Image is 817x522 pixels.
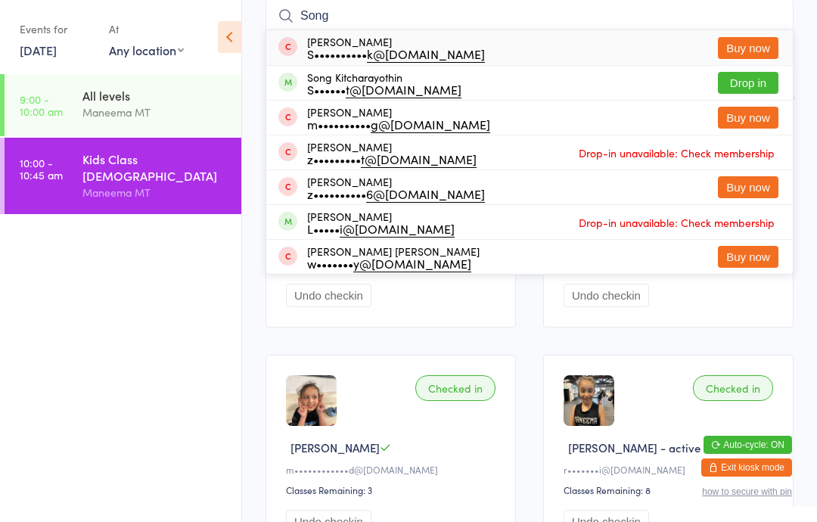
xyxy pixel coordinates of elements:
button: Auto-cycle: ON [704,436,792,454]
button: Buy now [718,176,778,198]
div: Any location [109,42,184,58]
div: Classes Remaining: 8 [564,483,778,496]
a: 9:00 -10:00 amAll levelsManeema MT [5,74,241,136]
div: [PERSON_NAME] [307,210,455,235]
div: Maneema MT [82,104,228,121]
button: Buy now [718,246,778,268]
div: z••••••••• [307,153,477,165]
button: how to secure with pin [702,486,792,497]
div: Checked in [415,375,495,401]
div: Kids Class [DEMOGRAPHIC_DATA] [82,151,228,184]
button: Undo checkin [564,284,649,307]
a: [DATE] [20,42,57,58]
div: Checked in [693,375,773,401]
div: z•••••••••• [307,188,485,200]
time: 9:00 - 10:00 am [20,93,63,117]
span: [PERSON_NAME] [290,440,380,455]
span: Drop-in unavailable: Check membership [575,141,778,164]
div: Events for [20,17,94,42]
div: [PERSON_NAME] [307,141,477,165]
button: Drop in [718,72,778,94]
div: [PERSON_NAME] [307,176,485,200]
time: 10:00 - 10:45 am [20,157,63,181]
div: [PERSON_NAME] [307,106,490,130]
div: L••••• [307,222,455,235]
div: r••••••• [564,463,778,476]
span: Drop-in unavailable: Check membership [575,211,778,234]
div: w••••••• [307,257,480,269]
div: Maneema MT [82,184,228,201]
button: Buy now [718,107,778,129]
button: Undo checkin [286,284,371,307]
span: [PERSON_NAME] - active M [568,440,714,455]
div: m•••••••••• [307,118,490,130]
div: [PERSON_NAME] [307,36,485,60]
div: S•••••••••• [307,48,485,60]
button: Exit kiosk mode [701,458,792,477]
img: image1759535773.png [286,375,337,426]
div: S•••••• [307,83,461,95]
button: Buy now [718,37,778,59]
a: 10:00 -10:45 amKids Class [DEMOGRAPHIC_DATA]Maneema MT [5,138,241,214]
div: m•••••••••••• [286,463,500,476]
div: At [109,17,184,42]
img: image1755302366.png [564,375,614,426]
div: All levels [82,87,228,104]
div: Classes Remaining: 3 [286,483,500,496]
div: Song Kitcharayothin [307,71,461,95]
div: [PERSON_NAME] [PERSON_NAME] [307,245,480,269]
